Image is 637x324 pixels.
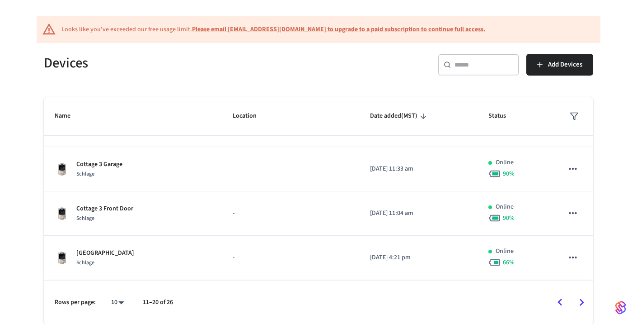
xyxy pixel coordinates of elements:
[61,25,485,34] div: Looks like you've exceeded our free usage limit.
[233,164,348,174] p: -
[76,248,134,258] p: [GEOGRAPHIC_DATA]
[55,109,82,123] span: Name
[496,158,514,167] p: Online
[496,247,514,256] p: Online
[503,258,515,267] span: 66 %
[76,204,133,214] p: Cottage 3 Front Door
[143,298,173,307] p: 11–20 of 26
[571,292,592,313] button: Go to next page
[233,253,348,262] p: -
[233,109,268,123] span: Location
[76,160,122,169] p: Cottage 3 Garage
[55,251,69,265] img: Schlage Sense Smart Deadbolt with Camelot Trim, Front
[615,300,626,315] img: SeamLogoGradient.69752ec5.svg
[107,296,128,309] div: 10
[55,206,69,221] img: Schlage Sense Smart Deadbolt with Camelot Trim, Front
[488,109,518,123] span: Status
[55,298,96,307] p: Rows per page:
[503,214,515,223] span: 90 %
[526,54,593,76] button: Add Devices
[370,253,467,262] p: [DATE] 4:21 pm
[503,169,515,178] span: 90 %
[76,170,94,178] span: Schlage
[55,162,69,176] img: Schlage Sense Smart Deadbolt with Camelot Trim, Front
[370,209,467,218] p: [DATE] 11:04 am
[233,209,348,218] p: -
[76,259,94,267] span: Schlage
[370,164,467,174] p: [DATE] 11:33 am
[548,59,582,71] span: Add Devices
[370,109,429,123] span: Date added(MST)
[44,54,313,72] h5: Devices
[76,214,94,222] span: Schlage
[496,202,514,212] p: Online
[549,292,571,313] button: Go to previous page
[192,25,485,34] a: Please email [EMAIL_ADDRESS][DOMAIN_NAME] to upgrade to a paid subscription to continue full access.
